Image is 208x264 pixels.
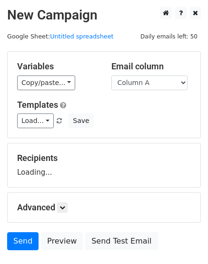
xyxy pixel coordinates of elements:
a: Send Test Email [85,232,158,250]
h5: Advanced [17,202,191,213]
h5: Variables [17,61,97,72]
small: Google Sheet: [7,33,114,40]
h5: Email column [111,61,191,72]
a: Copy/paste... [17,75,75,90]
a: Templates [17,100,58,110]
button: Save [69,113,93,128]
a: Send [7,232,39,250]
span: Daily emails left: 50 [137,31,201,42]
div: Loading... [17,153,191,178]
a: Preview [41,232,83,250]
a: Untitled spreadsheet [50,33,113,40]
h5: Recipients [17,153,191,163]
h2: New Campaign [7,7,201,23]
a: Daily emails left: 50 [137,33,201,40]
a: Load... [17,113,54,128]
